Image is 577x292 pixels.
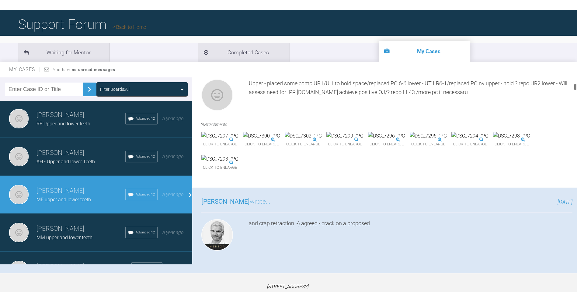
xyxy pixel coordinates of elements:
[201,121,572,128] h4: Attachments
[36,197,91,202] span: MF upper and lower teeth
[36,121,90,127] span: RF Upper and lower teeth
[9,261,29,280] img: Neil Fearns
[172,264,184,277] span: a year ago
[9,147,29,166] img: Neil Fearns
[410,140,447,149] span: Click to enlarge
[410,132,447,140] img: DSC_7295.JPG
[136,230,155,235] span: Advanced 12
[36,186,125,196] h3: [PERSON_NAME]
[243,140,280,149] span: Click to enlarge
[36,110,125,120] h3: [PERSON_NAME]
[201,198,250,205] span: [PERSON_NAME]
[113,24,146,30] a: Back to Home
[201,132,238,140] img: DSC_7297.JPG
[36,262,131,272] h3: [PERSON_NAME]
[285,140,322,149] span: Click to enlarge
[18,14,146,35] h1: Support Forum
[249,79,572,113] div: Upper - placed some comp UR1/Ul1 to hold space/replaced PC 6-6 lower - UT LR6-1/replaced PC nv up...
[379,41,470,62] li: My Cases
[9,66,40,72] span: My Cases
[201,219,233,251] img: Ross Hobson
[451,140,488,149] span: Click to enlarge
[201,163,238,172] span: Click to enlarge
[368,140,405,149] span: Click to enlarge
[285,132,322,140] img: DSC_7302.JPG
[249,219,572,253] div: and crap retraction :-) agreed - crack on a proposed
[201,197,270,207] h3: wrote...
[201,79,233,111] img: Neil Fearns
[198,43,290,62] li: Completed Cases
[136,154,155,159] span: Advanced 12
[162,192,184,197] span: a year ago
[9,109,29,128] img: Neil Fearns
[493,140,530,149] span: Click to enlarge
[243,132,280,140] img: DSC_7300.JPG
[162,116,184,121] span: a year ago
[72,67,115,72] strong: no unread messages
[201,155,238,163] img: DSC_7293.JPG
[326,140,363,149] span: Click to enlarge
[162,154,184,159] span: a year ago
[9,223,29,242] img: Neil Fearns
[36,224,125,234] h3: [PERSON_NAME]
[5,83,83,96] input: Enter Case ID or Title
[36,159,95,165] span: AH - Upper and lower Teeth
[201,140,238,149] span: Click to enlarge
[558,199,572,205] span: [DATE]
[9,185,29,204] img: Neil Fearns
[451,132,488,140] img: DSC_7294.JPG
[18,43,109,62] li: Waiting for Mentor
[368,132,405,140] img: DSC_7296.JPG
[136,116,155,121] span: Advanced 12
[36,148,125,158] h3: [PERSON_NAME]
[100,86,130,93] div: Filter Boards: All
[493,132,530,140] img: DSC_7298.JPG
[53,67,115,72] span: You have
[136,192,155,197] span: Advanced 12
[326,132,363,140] img: DSC_7299.JPG
[162,229,184,235] span: a year ago
[85,84,94,94] img: chevronRight.28bd32b0.svg
[36,235,92,240] span: MM upper and lower teeth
